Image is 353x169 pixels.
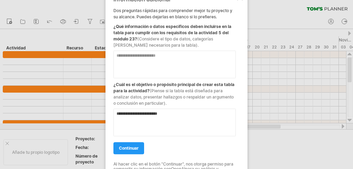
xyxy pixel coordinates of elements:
[113,82,234,93] font: ¿Cuál es el objetivo o propósito principal de crear esta tabla para la actividad?
[119,145,139,151] font: continuar
[113,8,232,19] font: Dos preguntas rápidas para comprender mejor tu proyecto y su alcance. Puedes dejarlas en blanco s...
[113,88,234,106] font: (Piense si la tabla está diseñada para analizar datos, presentar hallazgos o respaldar un argumen...
[113,36,213,48] font: (Considere el tipo de datos, categorías [PERSON_NAME] necesarios para la tabla).
[113,142,144,154] a: continuar
[113,24,231,41] font: ¿Qué información o datos específicos deben incluirse en la tabla para cumplir con los requisitos ...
